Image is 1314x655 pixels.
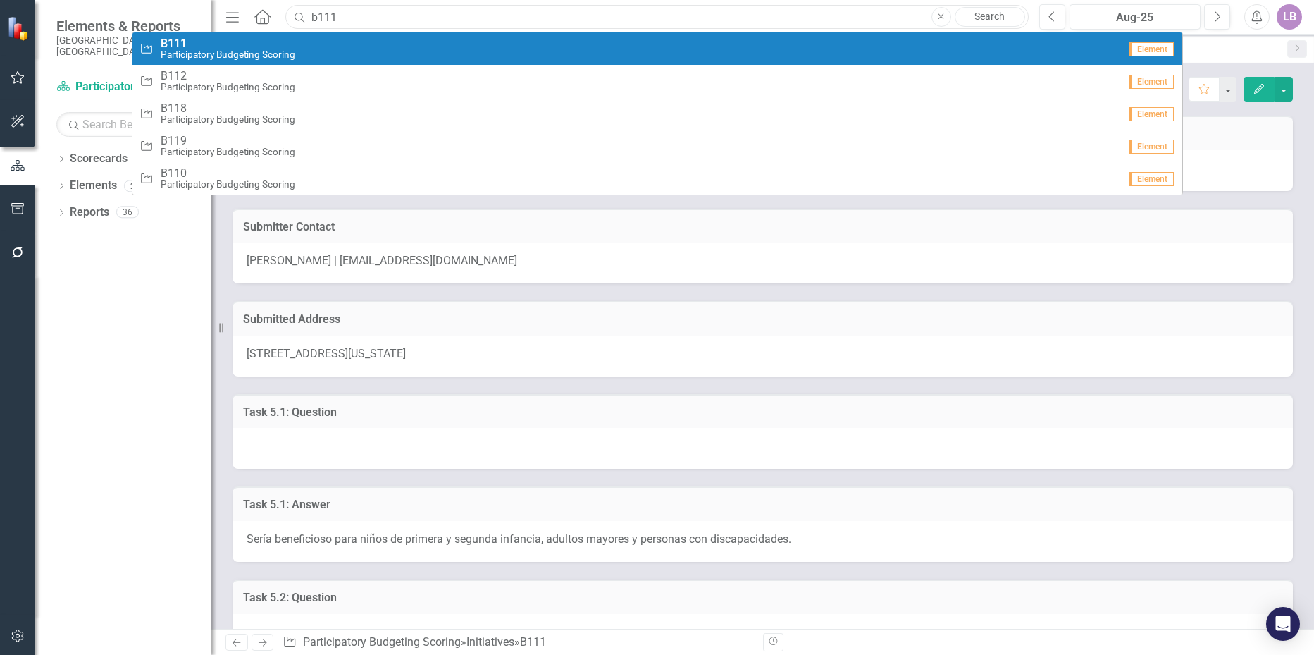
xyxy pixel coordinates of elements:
small: Participatory Budgeting Scoring [161,114,295,125]
div: » » [283,635,752,651]
h3: Submitted Address [243,313,1282,326]
h3: Submitter Contact [243,221,1282,233]
button: LB [1277,4,1302,30]
div: Open Intercom Messenger [1266,607,1300,641]
a: Participatory Budgeting ScoringElement [132,32,1182,65]
span: [STREET_ADDRESS][US_STATE] [247,347,406,360]
small: Participatory Budgeting Scoring [161,147,295,157]
span: Element [1129,107,1174,121]
a: Initiatives [466,635,514,649]
span: Elements & Reports [56,18,197,35]
a: B112Participatory Budgeting ScoringElement [132,65,1182,97]
div: B111 [520,635,546,649]
span: Element [1129,75,1174,89]
img: ClearPoint Strategy [7,16,32,41]
h3: Task 5.1: Question [243,406,1282,419]
small: [GEOGRAPHIC_DATA], [GEOGRAPHIC_DATA] [56,35,197,58]
h3: Task 5.2: Question [243,592,1282,604]
a: Elements [70,178,117,194]
a: Participatory Budgeting Scoring [303,635,461,649]
a: Search [955,7,1025,27]
span: B119 [161,135,295,147]
input: Search Below... [56,112,197,137]
a: Participatory Budgeting Scoring [56,79,197,95]
small: Participatory Budgeting Scoring [161,82,295,92]
a: B110Participatory Budgeting ScoringElement [132,162,1182,195]
small: Participatory Budgeting Scoring [161,179,295,190]
button: Aug-25 [1070,4,1201,30]
span: Element [1129,140,1174,154]
a: Scorecards [70,151,128,167]
div: 266 [124,180,151,192]
span: Element [1129,42,1174,56]
span: B112 [161,70,295,82]
a: B119Participatory Budgeting ScoringElement [132,130,1182,162]
span: Sería beneficioso para niños de primera y segunda infancia, adultos mayores y personas con discap... [247,532,791,546]
div: 36 [116,207,139,219]
span: B110 [161,167,295,180]
a: B118Participatory Budgeting ScoringElement [132,97,1182,130]
a: Reports [70,204,109,221]
span: [PERSON_NAME] | [EMAIL_ADDRESS][DOMAIN_NAME] [247,254,517,267]
input: Search ClearPoint... [285,5,1028,30]
span: B118 [161,102,295,115]
div: Aug-25 [1074,9,1196,26]
h3: Task 5.1: Answer [243,498,1282,511]
small: Participatory Budgeting Scoring [161,49,295,60]
span: Element [1129,172,1174,186]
